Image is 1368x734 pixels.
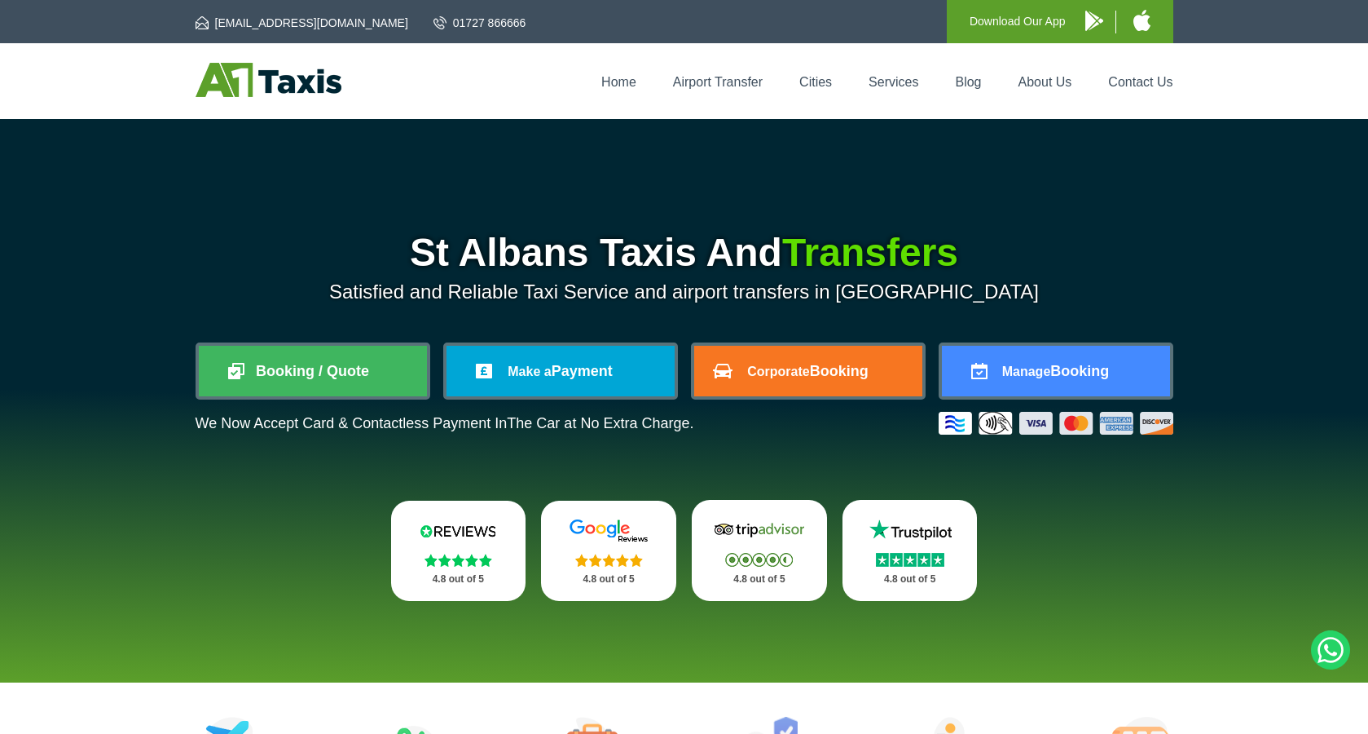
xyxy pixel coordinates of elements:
a: Airport Transfer [673,75,763,89]
a: CorporateBooking [694,346,922,396]
a: Cities [799,75,832,89]
p: Satisfied and Reliable Taxi Service and airport transfers in [GEOGRAPHIC_DATA] [196,281,1173,303]
span: Transfers [782,231,958,274]
span: Make a [508,365,551,378]
span: Corporate [747,365,809,378]
img: Credit And Debit Cards [939,412,1173,435]
img: Stars [725,553,793,567]
p: 4.8 out of 5 [860,569,960,590]
p: 4.8 out of 5 [559,569,658,590]
img: A1 Taxis iPhone App [1133,10,1150,31]
p: 4.8 out of 5 [710,569,809,590]
a: 01727 866666 [433,15,526,31]
img: A1 Taxis St Albans LTD [196,63,341,97]
img: Tripadvisor [710,518,808,542]
a: Reviews.io Stars 4.8 out of 5 [391,501,526,601]
span: Manage [1002,365,1051,378]
img: Google [560,519,658,543]
img: Stars [424,554,492,567]
img: Trustpilot [861,518,959,542]
a: Contact Us [1108,75,1172,89]
a: Google Stars 4.8 out of 5 [541,501,676,601]
h1: St Albans Taxis And [196,233,1173,272]
span: The Car at No Extra Charge. [507,415,693,431]
a: [EMAIL_ADDRESS][DOMAIN_NAME] [196,15,408,31]
img: Reviews.io [409,519,507,543]
a: About Us [1018,75,1072,89]
p: 4.8 out of 5 [409,569,508,590]
img: Stars [876,553,944,567]
p: We Now Accept Card & Contactless Payment In [196,415,694,432]
a: ManageBooking [942,346,1170,396]
a: Booking / Quote [199,346,427,396]
a: Make aPayment [446,346,675,396]
a: Tripadvisor Stars 4.8 out of 5 [692,500,827,601]
img: A1 Taxis Android App [1085,11,1103,31]
p: Download Our App [970,11,1066,32]
img: Stars [575,554,643,567]
a: Home [601,75,636,89]
a: Blog [955,75,981,89]
a: Trustpilot Stars 4.8 out of 5 [842,500,978,601]
a: Services [869,75,918,89]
